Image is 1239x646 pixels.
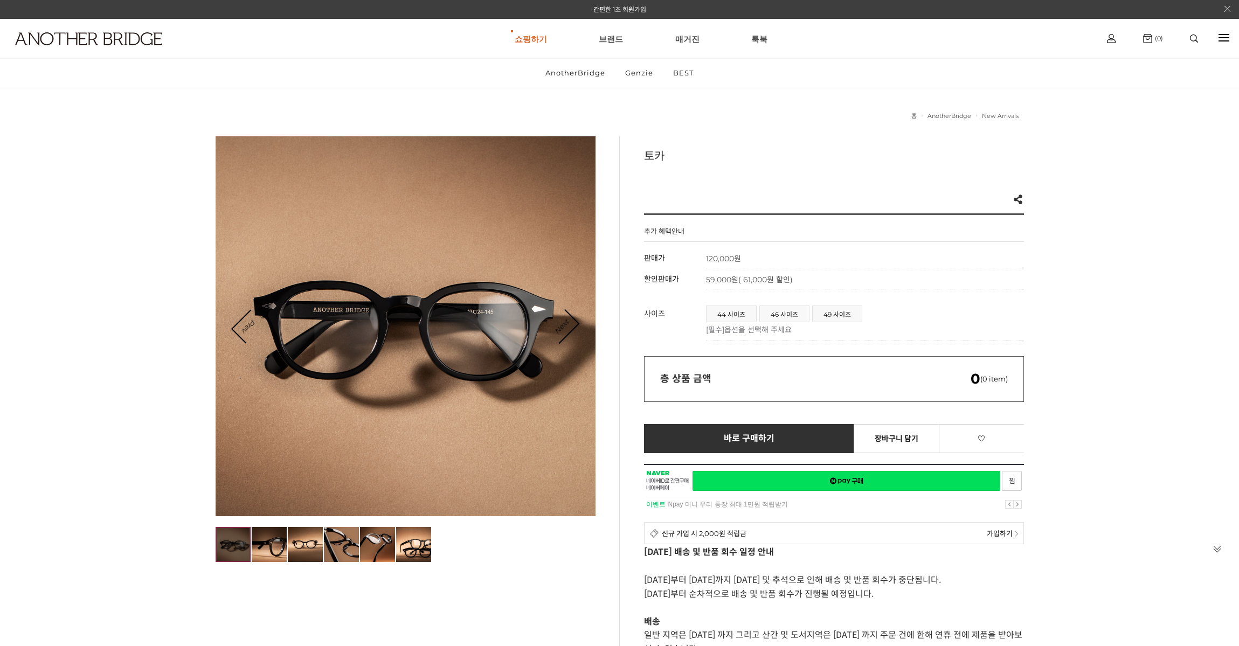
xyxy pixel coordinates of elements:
a: 쇼핑하기 [515,19,547,58]
span: 판매가 [644,253,665,263]
img: cart [1143,34,1152,43]
a: 룩북 [751,19,767,58]
span: (0 item) [971,374,1008,383]
a: Prev [233,310,265,342]
a: logo [5,32,191,72]
li: 46 사이즈 [759,305,809,322]
a: BEST [664,59,703,87]
a: 브랜드 [599,19,623,58]
strong: 배송 [644,614,660,627]
a: 새창 [693,471,1000,491]
a: (0) [1143,34,1163,43]
a: 장바구니 담기 [854,424,939,453]
img: d8a971c8d4098888606ba367a792ad14.jpg [216,136,596,516]
img: detail_membership.png [650,529,659,538]
a: 46 사이즈 [760,306,809,322]
img: logo [15,32,162,45]
a: AnotherBridge [536,59,614,87]
strong: 120,000원 [706,254,741,263]
img: d8a971c8d4098888606ba367a792ad14.jpg [216,527,251,562]
h3: 토카 [644,147,1024,163]
span: 바로 구매하기 [724,434,775,443]
em: 0 [971,370,980,387]
li: 44 사이즈 [706,305,757,322]
a: 44 사이즈 [707,306,756,322]
span: (0) [1152,34,1163,42]
a: 홈 [911,112,917,120]
a: 매거진 [675,19,700,58]
span: 신규 가입 시 2,000원 적립금 [662,528,746,538]
strong: 이벤트 [646,501,666,508]
span: 59,000원 [706,275,793,284]
a: 바로 구매하기 [644,424,855,453]
th: 사이즈 [644,300,706,341]
img: cart [1107,34,1116,43]
p: [필수] [706,324,1019,335]
a: 49 사이즈 [813,306,862,322]
span: 옵션을 선택해 주세요 [724,325,792,335]
strong: [DATE] 배송 및 반품 회수 일정 안내 [644,545,774,558]
a: Next [545,310,578,343]
span: 할인판매가 [644,274,679,284]
img: npay_sp_more.png [1015,531,1018,537]
span: ( 61,000원 할인) [738,275,793,284]
li: 49 사이즈 [812,305,862,322]
h4: 추가 혜택안내 [644,226,684,241]
p: [DATE]부터 [DATE]까지 [DATE] 및 추석으로 인해 배송 및 반품 회수가 중단됩니다. [644,572,1024,586]
span: 가입하기 [987,528,1013,538]
a: 신규 가입 시 2,000원 적립금 가입하기 [644,522,1024,544]
img: search [1190,34,1198,43]
a: AnotherBridge [927,112,971,120]
a: New Arrivals [982,112,1019,120]
a: 새창 [1002,471,1022,491]
p: [DATE]부터 순차적으로 배송 및 반품 회수가 진행될 예정입니다. [644,586,1024,600]
a: 간편한 1초 회원가입 [593,5,646,13]
a: Genzie [616,59,662,87]
strong: 총 상품 금액 [660,373,711,385]
a: Npay 머니 우리 통장 최대 1만원 적립받기 [668,501,788,508]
